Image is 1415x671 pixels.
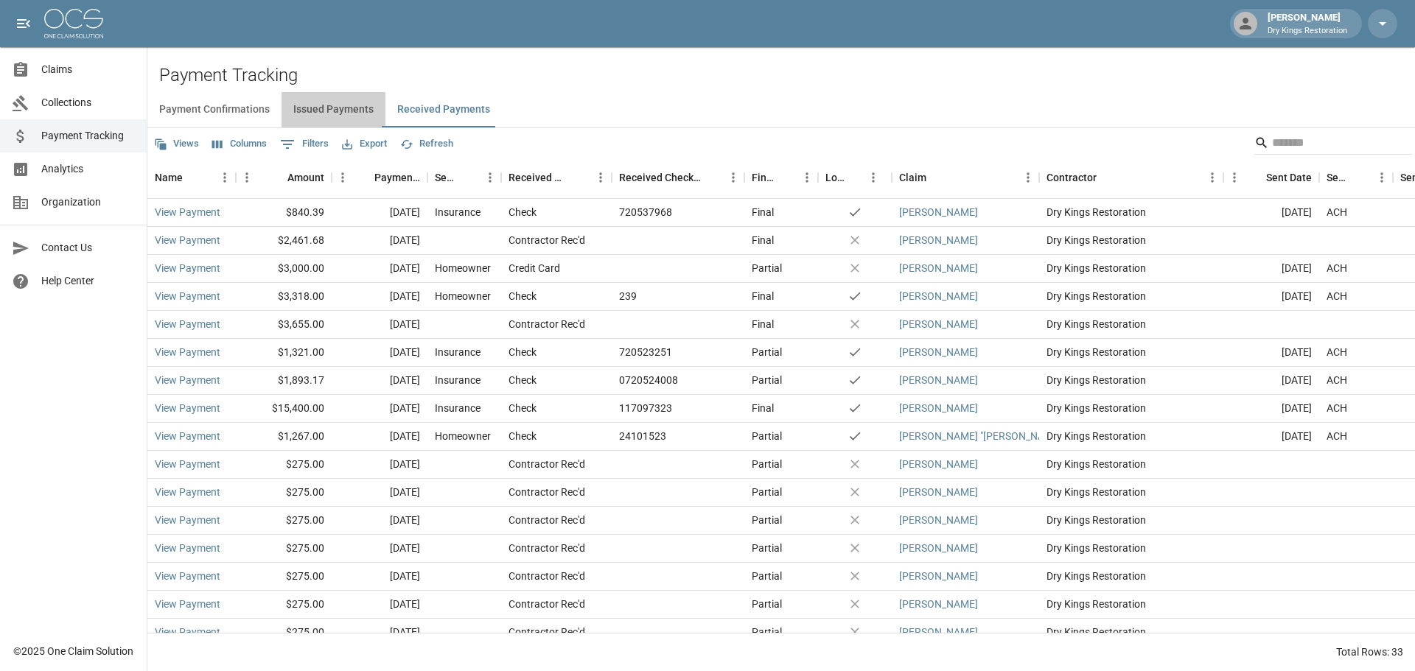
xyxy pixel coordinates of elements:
[899,373,978,387] a: [PERSON_NAME]
[752,541,782,555] div: Partial
[332,283,427,311] div: [DATE]
[1223,339,1319,367] div: [DATE]
[276,133,332,156] button: Show filters
[332,199,427,227] div: [DATE]
[155,541,220,555] a: View Payment
[1327,289,1347,303] div: ACH
[332,479,427,507] div: [DATE]
[509,401,537,415] div: Check
[899,569,978,583] a: [PERSON_NAME]
[1327,429,1347,443] div: ACH
[752,157,775,198] div: Final/Partial
[619,157,702,198] div: Received Check Number
[509,597,585,611] div: Contractor Rec'd
[155,289,220,303] a: View Payment
[1319,157,1393,198] div: Sent Method
[1039,283,1223,311] div: Dry Kings Restoration
[354,167,374,188] button: Sort
[899,345,978,359] a: [PERSON_NAME]
[236,619,332,647] div: $275.00
[1039,227,1223,255] div: Dry Kings Restoration
[1327,401,1347,415] div: ACH
[752,457,782,471] div: Partial
[1223,166,1245,189] button: Menu
[435,205,481,219] div: Insurance
[1327,205,1347,219] div: ACH
[44,9,103,38] img: ocs-logo-white-transparent.png
[1039,619,1223,647] div: Dry Kings Restoration
[569,167,590,188] button: Sort
[236,423,332,451] div: $1,267.00
[752,261,782,275] div: Partial
[155,513,220,527] a: View Payment
[1039,311,1223,339] div: Dry Kings Restoration
[1245,167,1266,188] button: Sort
[752,373,782,387] div: Partial
[899,485,978,499] a: [PERSON_NAME]
[509,485,585,499] div: Contractor Rec'd
[1254,131,1412,158] div: Search
[1336,644,1403,659] div: Total Rows: 33
[147,92,1415,127] div: dynamic tabs
[509,289,537,303] div: Check
[612,157,744,198] div: Received Check Number
[899,261,978,275] a: [PERSON_NAME]
[590,166,612,189] button: Menu
[332,227,427,255] div: [DATE]
[209,133,270,155] button: Select columns
[752,569,782,583] div: Partial
[899,457,978,471] a: [PERSON_NAME]
[332,563,427,591] div: [DATE]
[41,273,135,289] span: Help Center
[752,429,782,443] div: Partial
[899,233,978,247] a: [PERSON_NAME]
[236,367,332,395] div: $1,893.17
[509,317,585,331] div: Contractor Rec'd
[435,261,491,275] div: Homeowner
[332,423,427,451] div: [DATE]
[1223,423,1319,451] div: [DATE]
[332,507,427,535] div: [DATE]
[236,283,332,311] div: $3,318.00
[236,227,332,255] div: $2,461.68
[796,166,818,189] button: Menu
[1223,283,1319,311] div: [DATE]
[9,9,38,38] button: open drawer
[899,205,978,219] a: [PERSON_NAME]
[155,401,220,415] a: View Payment
[509,233,585,247] div: Contractor Rec'd
[332,591,427,619] div: [DATE]
[155,625,220,639] a: View Payment
[338,133,391,155] button: Export
[1017,166,1039,189] button: Menu
[236,451,332,479] div: $275.00
[435,429,491,443] div: Homeowner
[619,345,672,359] div: 720523251
[427,157,501,198] div: Sender
[1371,166,1393,189] button: Menu
[619,373,678,387] div: 0720524008
[1039,451,1223,479] div: Dry Kings Restoration
[1201,166,1223,189] button: Menu
[1097,167,1117,188] button: Sort
[267,167,287,188] button: Sort
[1039,367,1223,395] div: Dry Kings Restoration
[899,541,978,555] a: [PERSON_NAME]
[1039,199,1223,227] div: Dry Kings Restoration
[332,367,427,395] div: [DATE]
[899,157,926,198] div: Claim
[1327,157,1350,198] div: Sent Method
[332,311,427,339] div: [DATE]
[41,240,135,256] span: Contact Us
[752,513,782,527] div: Partial
[236,507,332,535] div: $275.00
[752,401,774,415] div: Final
[1039,255,1223,283] div: Dry Kings Restoration
[332,451,427,479] div: [DATE]
[1223,255,1319,283] div: [DATE]
[619,289,637,303] div: 239
[619,205,672,219] div: 720537968
[619,401,672,415] div: 117097323
[155,429,220,443] a: View Payment
[899,317,978,331] a: [PERSON_NAME]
